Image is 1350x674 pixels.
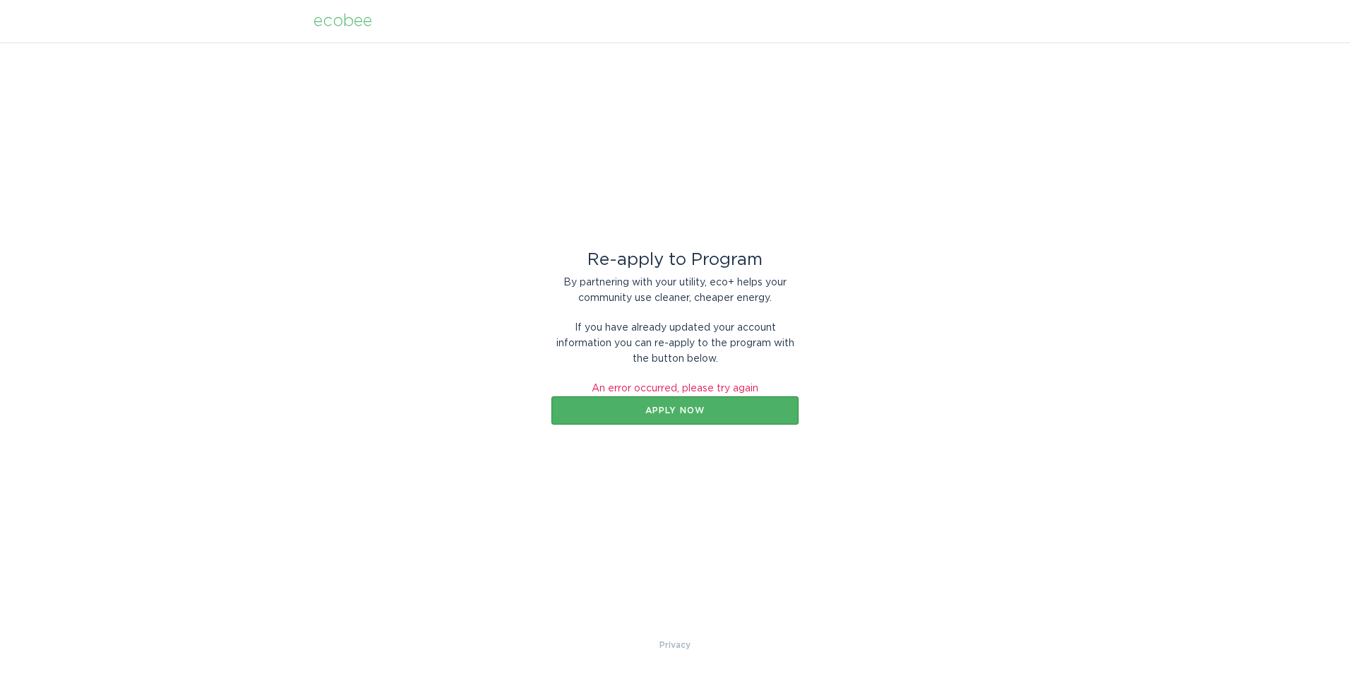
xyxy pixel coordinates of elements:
[551,381,799,396] div: An error occurred, please try again
[313,13,372,29] div: ecobee
[558,406,792,415] div: Apply now
[551,275,799,306] div: By partnering with your utility, eco+ helps your community use cleaner, cheaper energy.
[551,320,799,367] div: If you have already updated your account information you can re-apply to the program with the but...
[551,252,799,268] div: Re-apply to Program
[659,637,691,653] a: Privacy Policy & Terms of Use
[551,396,799,425] button: Apply now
